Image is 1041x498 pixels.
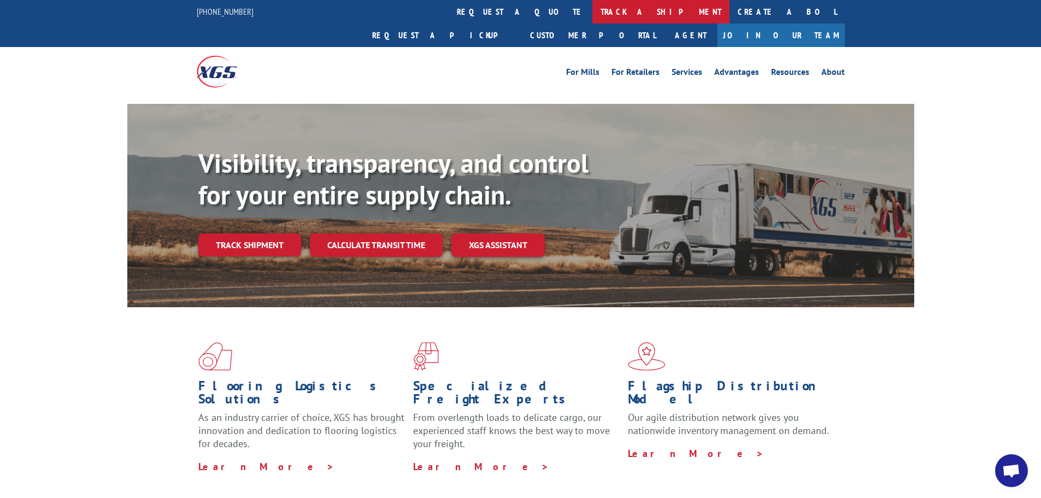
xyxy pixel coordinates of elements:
p: From overlength loads to delicate cargo, our experienced staff knows the best way to move your fr... [413,411,620,460]
b: Visibility, transparency, and control for your entire supply chain. [198,146,589,212]
a: For Mills [566,68,599,80]
img: xgs-icon-total-supply-chain-intelligence-red [198,342,232,371]
a: [PHONE_NUMBER] [197,6,254,17]
a: Calculate transit time [310,233,443,257]
a: Request a pickup [364,24,522,47]
a: Advantages [714,68,759,80]
span: As an industry carrier of choice, XGS has brought innovation and dedication to flooring logistics... [198,411,404,450]
a: Customer Portal [522,24,664,47]
a: Join Our Team [717,24,845,47]
a: Learn More > [198,460,334,473]
a: Agent [664,24,717,47]
h1: Flagship Distribution Model [628,379,834,411]
a: Track shipment [198,233,301,256]
div: Open chat [995,454,1028,487]
a: For Retailers [611,68,660,80]
img: xgs-icon-flagship-distribution-model-red [628,342,666,371]
h1: Flooring Logistics Solutions [198,379,405,411]
a: Learn More > [628,447,764,460]
a: XGS ASSISTANT [451,233,545,257]
a: About [821,68,845,80]
a: Services [672,68,702,80]
h1: Specialized Freight Experts [413,379,620,411]
img: xgs-icon-focused-on-flooring-red [413,342,439,371]
a: Resources [771,68,809,80]
a: Learn More > [413,460,549,473]
span: Our agile distribution network gives you nationwide inventory management on demand. [628,411,829,437]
